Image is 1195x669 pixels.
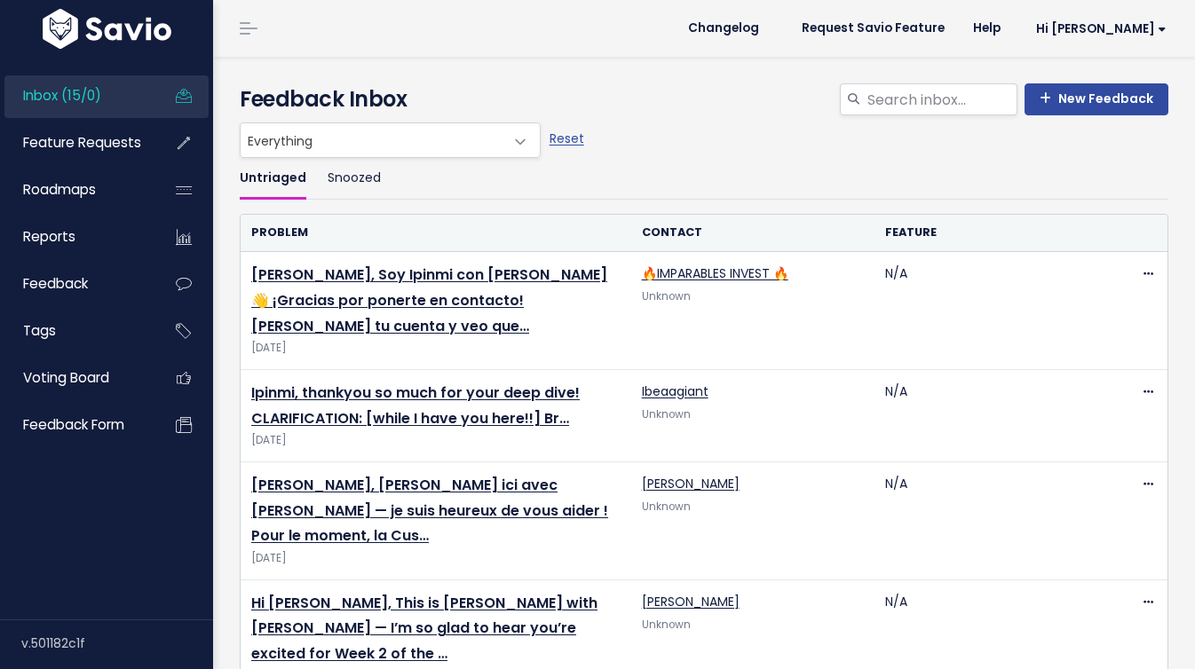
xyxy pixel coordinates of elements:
[251,549,621,568] span: [DATE]
[642,264,788,282] a: 🔥IMPARABLES INVEST 🔥
[688,22,759,35] span: Changelog
[642,593,740,610] a: [PERSON_NAME]
[23,274,88,293] span: Feedback
[251,264,607,336] a: [PERSON_NAME], Soy Ipinmi con [PERSON_NAME] 👋 ¡Gracias por ponerte en contacto! [PERSON_NAME] tu ...
[241,215,631,251] th: Problem
[4,169,147,210] a: Roadmaps
[240,83,1168,115] h4: Feedback Inbox
[959,15,1015,42] a: Help
[642,407,691,421] span: Unknown
[23,133,141,152] span: Feature Requests
[251,382,580,429] a: Ipinmi, thankyou so much for your deep dive! CLARIFICATION: [while I have you here!!] Br…
[1036,22,1167,35] span: Hi [PERSON_NAME]
[328,158,381,200] a: Snoozed
[23,321,56,340] span: Tags
[4,264,147,304] a: Feedback
[23,415,124,434] span: Feedback form
[642,289,691,303] span: Unknown
[787,15,959,42] a: Request Savio Feature
[23,180,96,199] span: Roadmaps
[240,122,541,158] span: Everything
[866,83,1017,115] input: Search inbox...
[4,358,147,398] a: Voting Board
[23,227,75,246] span: Reports
[251,475,608,547] a: [PERSON_NAME], [PERSON_NAME] ici avec [PERSON_NAME] — je suis heureux de vous aider ! Pour le mom...
[1015,15,1181,43] a: Hi [PERSON_NAME]
[251,593,597,665] a: Hi [PERSON_NAME], This is [PERSON_NAME] with [PERSON_NAME] — I’m so glad to hear you’re excited f...
[23,368,109,387] span: Voting Board
[4,122,147,163] a: Feature Requests
[251,339,621,358] span: [DATE]
[4,216,147,257] a: Reports
[874,461,1119,579] td: N/A
[874,252,1119,370] td: N/A
[240,158,1168,200] ul: Filter feature requests
[21,620,213,666] div: v.501182c1f
[4,311,147,351] a: Tags
[642,382,708,400] a: Ibeaagiant
[642,500,691,514] span: Unknown
[631,215,875,251] th: Contact
[550,130,584,147] a: Reset
[241,123,504,157] span: Everything
[4,405,147,445] a: Feedback form
[1025,83,1168,115] a: New Feedback
[874,369,1119,461] td: N/A
[251,431,621,450] span: [DATE]
[23,86,101,105] span: Inbox (15/0)
[38,9,176,49] img: logo-white.9d6f32f41409.svg
[4,75,147,116] a: Inbox (15/0)
[240,158,306,200] a: Untriaged
[642,475,740,492] a: [PERSON_NAME]
[642,618,691,632] span: Unknown
[874,215,1119,251] th: Feature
